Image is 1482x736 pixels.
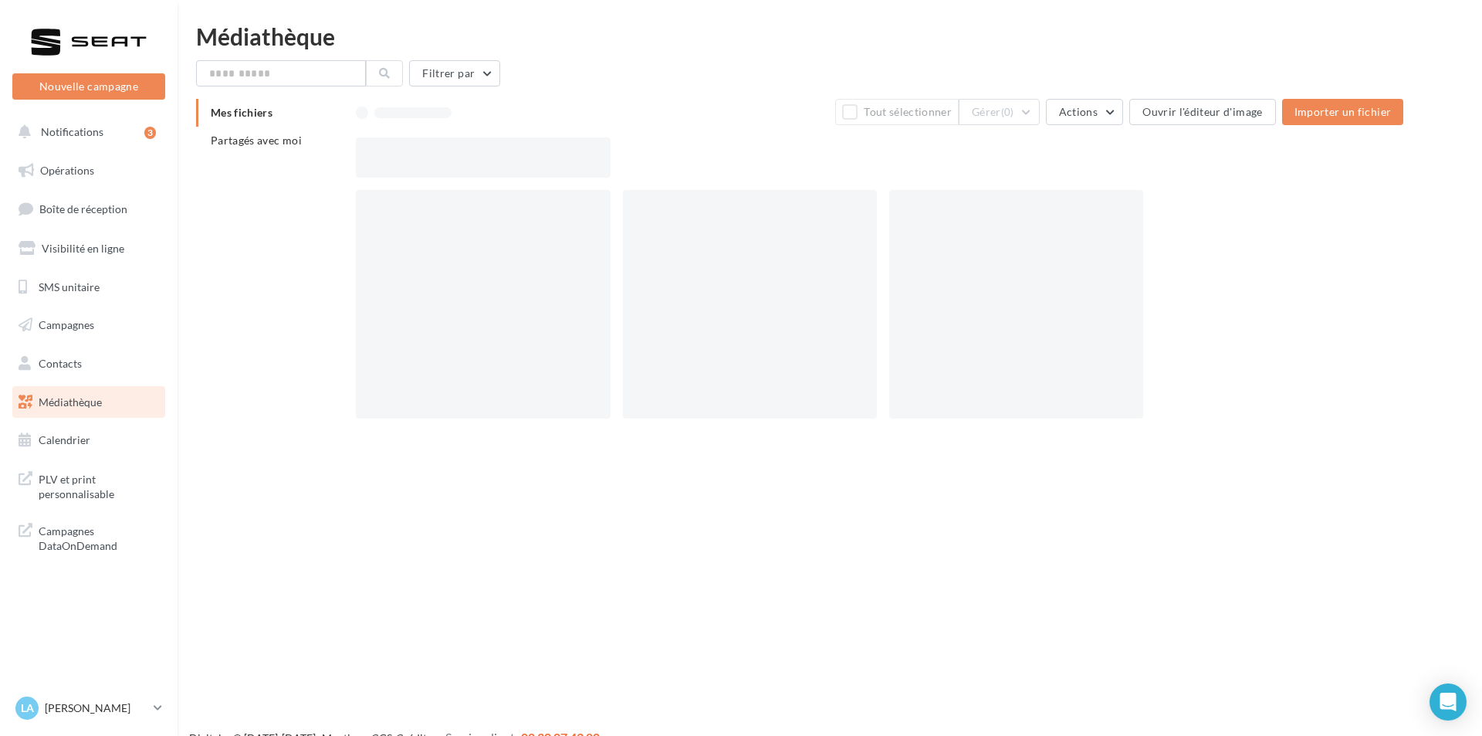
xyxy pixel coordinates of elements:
span: Boîte de réception [39,202,127,215]
span: Campagnes [39,318,94,331]
span: Partagés avec moi [211,134,302,147]
a: Médiathèque [9,386,168,419]
a: La [PERSON_NAME] [12,694,165,723]
div: Médiathèque [196,25,1463,48]
div: 3 [144,127,156,139]
a: PLV et print personnalisable [9,463,168,508]
button: Nouvelle campagne [12,73,165,100]
span: SMS unitaire [39,280,100,293]
button: Actions [1046,99,1123,125]
a: Contacts [9,348,168,380]
button: Gérer(0) [959,99,1040,125]
span: Importer un fichier [1294,105,1392,118]
span: Médiathèque [39,395,102,409]
span: Mes fichiers [211,106,272,119]
span: Actions [1059,105,1098,118]
span: PLV et print personnalisable [39,469,159,502]
a: Campagnes DataOnDemand [9,514,168,560]
span: (0) [1001,106,1014,118]
span: Calendrier [39,433,90,446]
a: Boîte de réception [9,192,168,226]
button: Ouvrir l'éditeur d'image [1129,99,1275,125]
a: Opérations [9,154,168,187]
span: La [21,700,34,716]
span: Opérations [40,164,94,177]
button: Notifications 3 [9,116,162,148]
span: Campagnes DataOnDemand [39,521,159,554]
a: Visibilité en ligne [9,232,168,265]
button: Tout sélectionner [835,99,959,125]
span: Notifications [41,125,103,138]
button: Filtrer par [409,60,500,86]
a: SMS unitaire [9,271,168,304]
div: Open Intercom Messenger [1430,683,1467,721]
button: Importer un fichier [1282,99,1404,125]
span: Visibilité en ligne [42,242,124,255]
a: Calendrier [9,424,168,456]
p: [PERSON_NAME] [45,700,147,716]
a: Campagnes [9,309,168,341]
span: Contacts [39,357,82,370]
